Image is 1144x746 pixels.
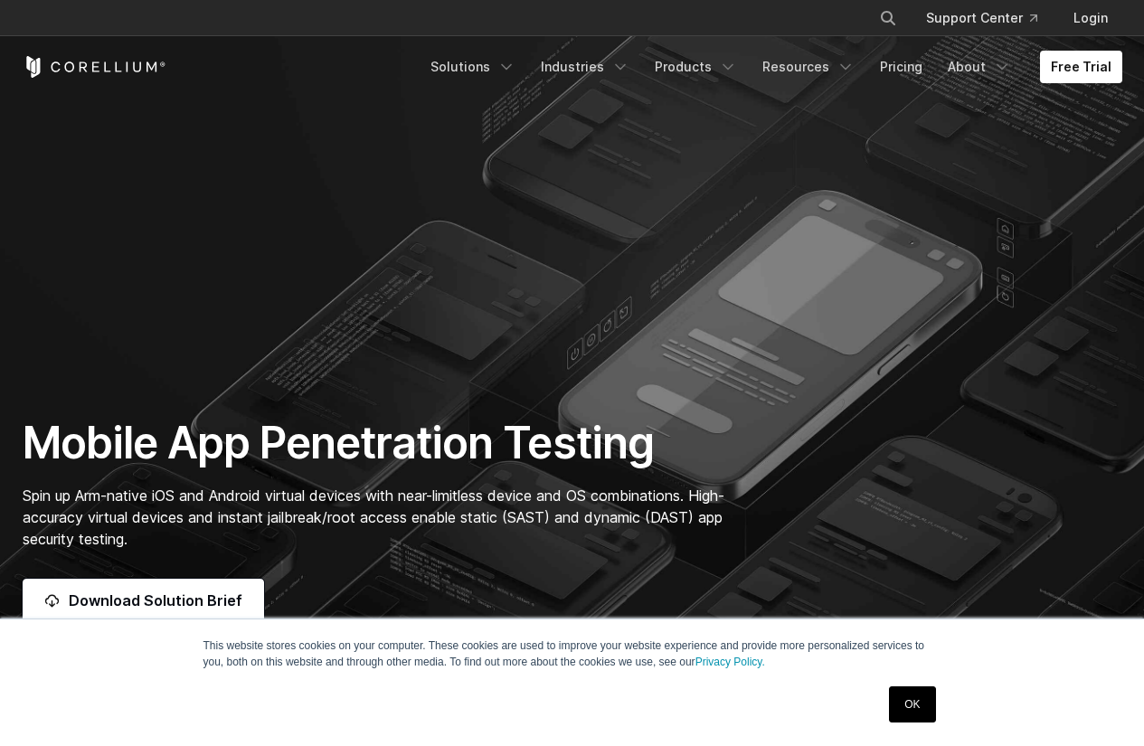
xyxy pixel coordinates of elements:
p: This website stores cookies on your computer. These cookies are used to improve your website expe... [203,637,941,670]
div: Navigation Menu [420,51,1122,83]
a: Free Trial [1040,51,1122,83]
a: Products [644,51,748,83]
a: Resources [752,51,865,83]
a: About [937,51,1022,83]
span: Spin up Arm-native iOS and Android virtual devices with near-limitless device and OS combinations... [23,486,724,548]
a: Industries [530,51,640,83]
div: Navigation Menu [857,2,1122,34]
a: Login [1059,2,1122,34]
a: Corellium Home [23,56,166,78]
a: Pricing [869,51,933,83]
a: Download Solution Brief [23,579,264,622]
h1: Mobile App Penetration Testing [23,416,743,470]
a: Privacy Policy. [695,656,765,668]
a: Solutions [420,51,526,83]
span: Download Solution Brief [69,590,242,611]
button: Search [872,2,904,34]
a: OK [889,686,935,722]
a: Support Center [912,2,1052,34]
